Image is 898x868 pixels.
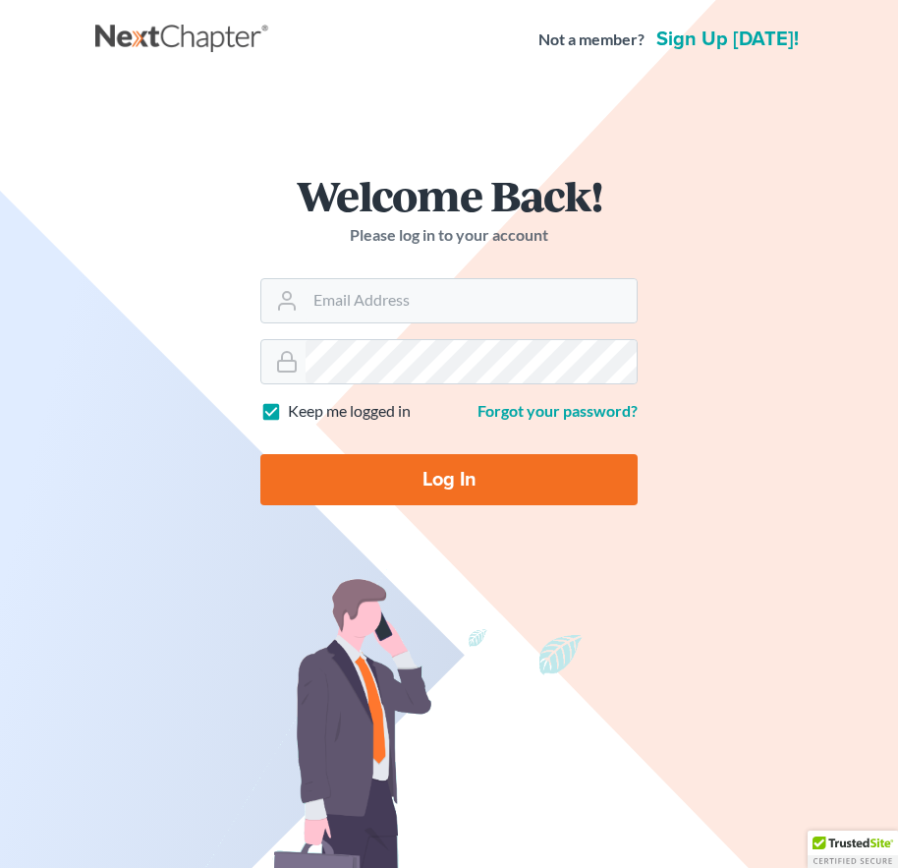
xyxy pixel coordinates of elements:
[260,224,638,247] p: Please log in to your account
[306,279,637,322] input: Email Address
[652,29,803,49] a: Sign up [DATE]!
[477,401,638,420] a: Forgot your password?
[808,831,898,868] div: TrustedSite Certified
[260,454,638,505] input: Log In
[538,29,645,51] strong: Not a member?
[260,174,638,216] h1: Welcome Back!
[288,400,411,423] label: Keep me logged in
